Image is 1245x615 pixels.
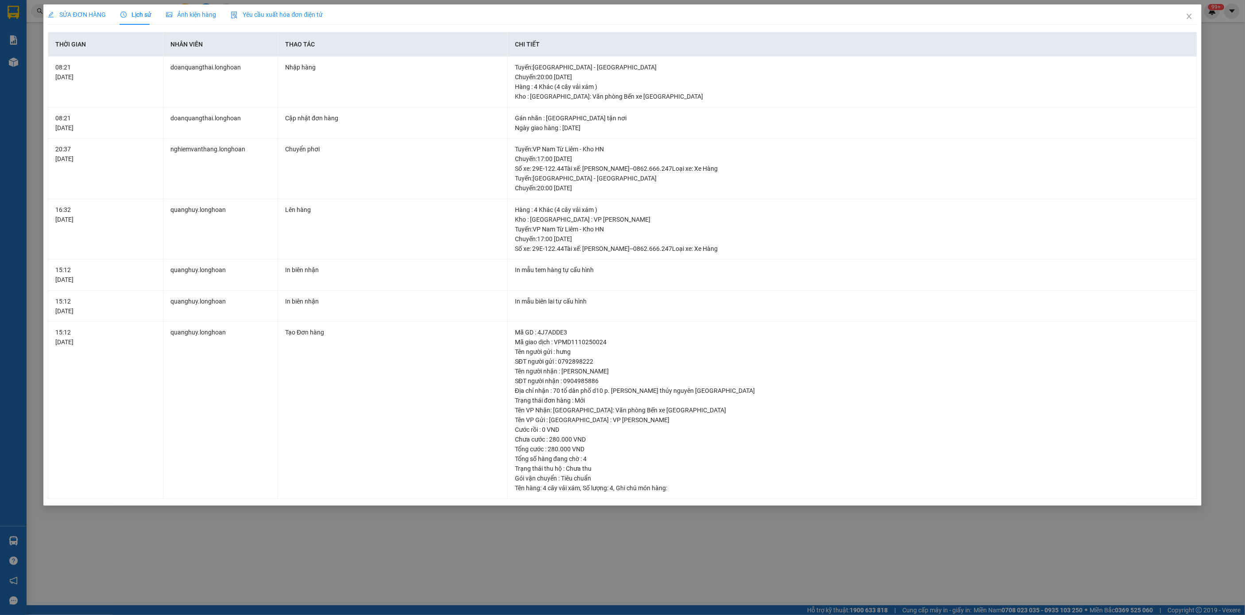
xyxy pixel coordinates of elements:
div: In mẫu biên lai tự cấu hình [515,296,1190,306]
div: Chuyển phơi [285,144,500,154]
div: 16:32 [DATE] [55,205,155,224]
div: Ngày giao hàng : [DATE] [515,123,1190,133]
td: nghiemvanthang.longhoan [163,138,278,199]
div: Hàng : 4 Khác (4 cây vải xám ) [515,205,1190,215]
div: Mã GD : 4J7ADDE3 [515,327,1190,337]
div: Tuyến : [GEOGRAPHIC_DATA] - [GEOGRAPHIC_DATA] Chuyến: 20:00 [DATE] [515,62,1190,82]
button: Close [1177,4,1202,29]
div: Tuyến : VP Nam Từ Liêm - Kho HN Chuyến: 17:00 [DATE] Số xe: 29E-122.44 Tài xế: [PERSON_NAME]--086... [515,144,1190,173]
span: Yêu cầu xuất hóa đơn điện tử [231,11,323,18]
th: Nhân viên [163,32,278,57]
span: clock-circle [120,12,127,18]
span: SỬA ĐƠN HÀNG [48,11,106,18]
div: Tên người nhận : [PERSON_NAME] [515,366,1190,376]
th: Chi tiết [508,32,1197,57]
div: Tuyến : [GEOGRAPHIC_DATA] - [GEOGRAPHIC_DATA] Chuyến: 20:00 [DATE] [515,173,1190,193]
img: icon [231,12,238,19]
div: Gói vận chuyển : Tiêu chuẩn [515,473,1190,483]
div: Kho : [GEOGRAPHIC_DATA] : VP [PERSON_NAME] [515,215,1190,224]
div: 20:37 [DATE] [55,144,155,164]
div: Tổng số hàng đang chờ : 4 [515,454,1190,464]
td: quanghuy.longhoan [163,291,278,322]
span: picture [166,12,172,18]
div: Cước rồi : 0 VND [515,425,1190,434]
div: Tên VP Gửi : [GEOGRAPHIC_DATA] : VP [PERSON_NAME] [515,415,1190,425]
span: Ảnh kiện hàng [166,11,217,18]
td: quanghuy.longhoan [163,259,278,291]
td: doanquangthai.longhoan [163,108,278,139]
div: Tạo Đơn hàng [285,327,500,337]
div: In biên nhận [285,296,500,306]
div: Trạng thái đơn hàng : Mới [515,396,1190,405]
span: 4 [610,484,613,492]
div: In biên nhận [285,265,500,275]
div: SĐT người nhận : 0904985886 [515,376,1190,386]
span: 4 cây vải xám [543,484,580,492]
div: Mã giao dịch : VPMD1110250024 [515,337,1190,347]
div: Kho : [GEOGRAPHIC_DATA]: Văn phòng Bến xe [GEOGRAPHIC_DATA] [515,92,1190,101]
div: Cập nhật đơn hàng [285,113,500,123]
div: Tên VP Nhận: [GEOGRAPHIC_DATA]: Văn phòng Bến xe [GEOGRAPHIC_DATA] [515,405,1190,415]
div: 15:12 [DATE] [55,296,155,316]
div: Hàng : 4 Khác (4 cây vải xám ) [515,82,1190,92]
div: 15:12 [DATE] [55,265,155,284]
div: Tổng cước : 280.000 VND [515,444,1190,454]
div: Tên người gửi : hưng [515,347,1190,357]
div: Địa chỉ nhận : 70 tổ dân phố d10 p. [PERSON_NAME] thủy nguyên [GEOGRAPHIC_DATA] [515,386,1190,396]
td: quanghuy.longhoan [163,322,278,499]
td: quanghuy.longhoan [163,199,278,260]
div: 08:21 [DATE] [55,62,155,82]
div: Nhập hàng [285,62,500,72]
th: Thời gian [48,32,163,57]
td: doanquangthai.longhoan [163,57,278,108]
div: 08:21 [DATE] [55,113,155,133]
div: Tuyến : VP Nam Từ Liêm - Kho HN Chuyến: 17:00 [DATE] Số xe: 29E-122.44 Tài xế: [PERSON_NAME]--086... [515,224,1190,254]
div: Chưa cước : 280.000 VND [515,434,1190,444]
div: Tên hàng: , Số lượng: , Ghi chú món hàng: [515,483,1190,493]
div: Trạng thái thu hộ : Chưa thu [515,464,1190,473]
div: Lên hàng [285,205,500,215]
div: 15:12 [DATE] [55,327,155,347]
div: Gán nhãn : [GEOGRAPHIC_DATA] tận nơi [515,113,1190,123]
th: Thao tác [278,32,508,57]
div: SĐT người gửi : 0792898222 [515,357,1190,366]
span: edit [48,12,54,18]
span: close [1186,13,1193,20]
span: Lịch sử [120,11,152,18]
div: In mẫu tem hàng tự cấu hình [515,265,1190,275]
